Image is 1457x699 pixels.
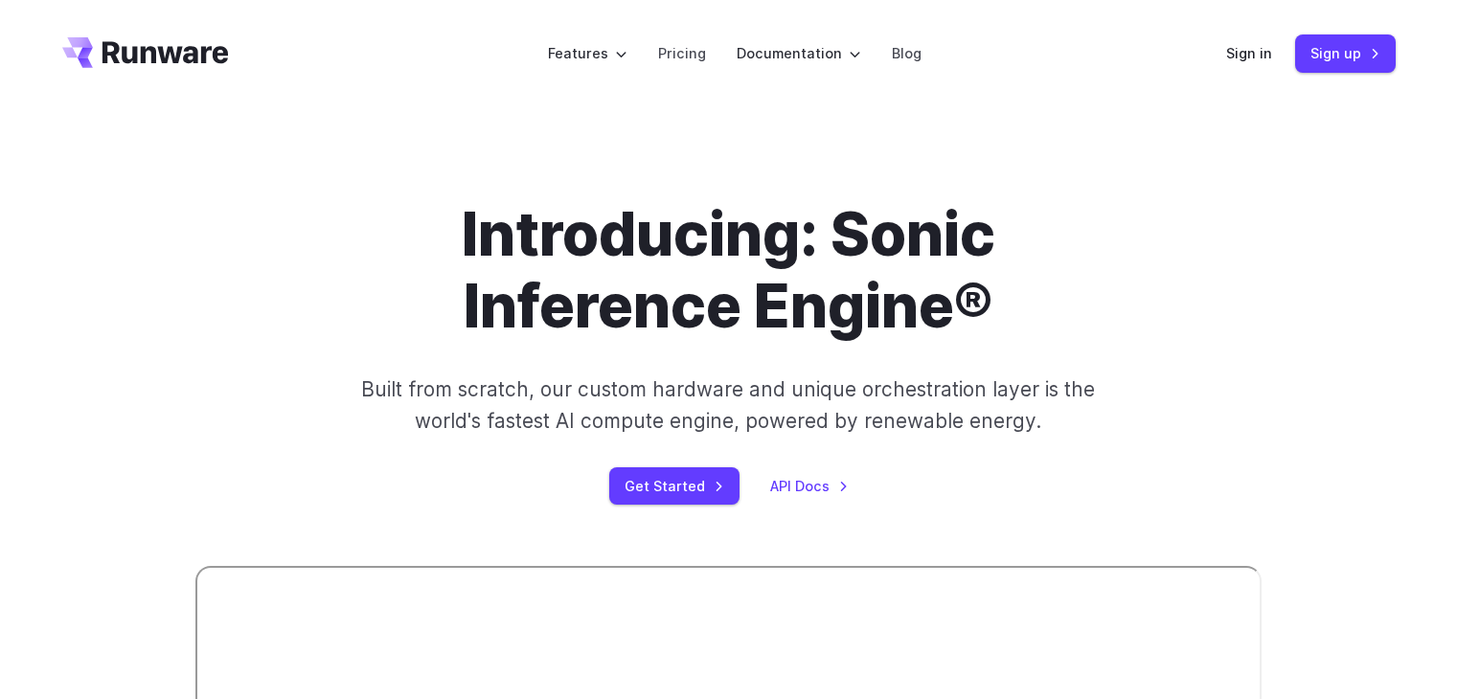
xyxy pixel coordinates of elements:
[658,42,706,64] a: Pricing
[548,42,627,64] label: Features
[770,475,849,497] a: API Docs
[737,42,861,64] label: Documentation
[892,42,922,64] a: Blog
[62,37,229,68] a: Go to /
[609,467,740,505] a: Get Started
[1295,34,1396,72] a: Sign up
[1226,42,1272,64] a: Sign in
[195,199,1263,343] h1: Introducing: Sonic Inference Engine®
[355,373,1103,438] p: Built from scratch, our custom hardware and unique orchestration layer is the world's fastest AI ...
